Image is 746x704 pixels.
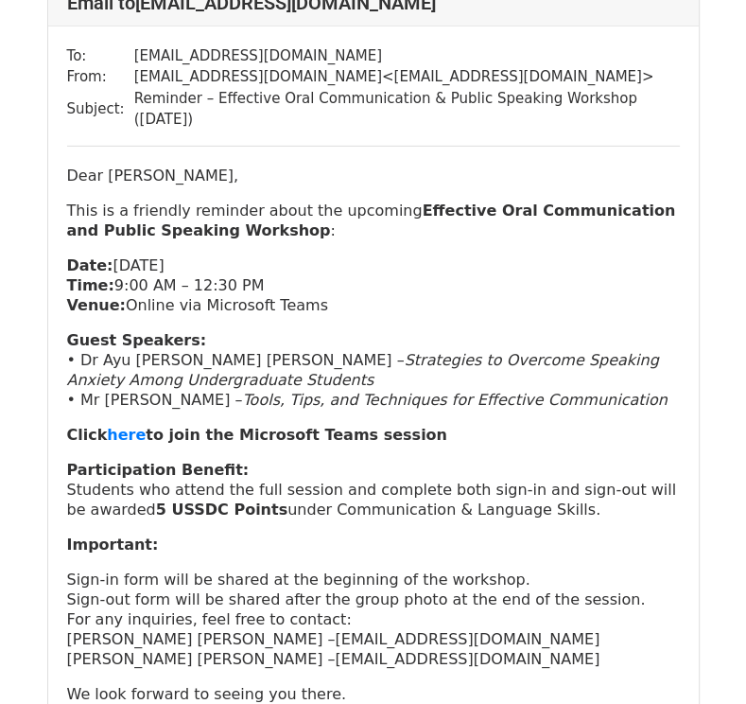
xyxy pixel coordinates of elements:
[67,202,676,239] strong: Effective Oral Communication and Public Speaking Workshop
[67,570,680,590] p: Sign-in form will be shared at the beginning of the workshop.
[67,590,680,609] p: Sign-out form will be shared after the group photo at the end of the session.
[67,684,680,704] p: We look forward to seeing you there.
[134,66,680,88] td: [EMAIL_ADDRESS][DOMAIN_NAME] < [EMAIL_ADDRESS][DOMAIN_NAME] >
[67,66,134,88] td: From:
[67,426,447,444] strong: Click to join the Microsoft Teams session
[134,45,680,67] td: [EMAIL_ADDRESS][DOMAIN_NAME]
[67,296,126,314] strong: Venue:
[67,255,680,315] p: [DATE] 9:00 AM – 12:30 PM Online via Microsoft Teams
[67,536,159,554] strong: Important:
[67,45,134,67] td: To:
[67,351,659,389] em: Strategies to Overcome Speaking Anxiety Among Undergraduate Students
[67,461,250,479] strong: Participation Benefit:
[67,166,680,185] p: Dear [PERSON_NAME],
[67,331,207,349] strong: Guest Speakers:
[335,630,599,648] a: [EMAIL_ADDRESS][DOMAIN_NAME]
[242,391,667,409] em: Tools, Tips, and Techniques for Effective Communication
[107,426,146,444] a: here
[156,501,287,519] strong: 5 USSDC Points
[67,201,680,240] p: This is a friendly reminder about the upcoming :
[67,256,113,274] strong: Date:
[67,330,680,410] p: • Dr Ayu [PERSON_NAME] [PERSON_NAME] – • Mr [PERSON_NAME] –
[67,276,114,294] strong: Time:
[67,609,680,669] p: For any inquiries, feel free to contact: [PERSON_NAME] [PERSON_NAME] – [PERSON_NAME] [PERSON_NAME...
[67,88,134,131] td: Subject:
[651,613,746,704] iframe: Chat Widget
[67,460,680,519] p: Students who attend the full session and complete both sign-in and sign-out will be awarded under...
[134,88,680,131] td: Reminder – Effective Oral Communication & Public Speaking Workshop ([DATE])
